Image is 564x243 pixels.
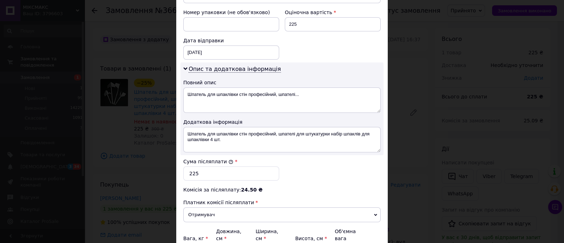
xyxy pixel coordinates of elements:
div: Комісія за післяплату: [183,186,381,193]
label: Довжина, см [216,229,241,241]
div: Додаткова інформація [183,119,381,126]
div: Номер упаковки (не обов'язково) [183,9,279,16]
label: Ширина, см [256,229,278,241]
span: Опис та додаткова інформація [189,66,281,73]
span: 24.50 ₴ [241,187,263,193]
textarea: Шпатель для шпаклівки стін професійний, шпателі... [183,87,381,113]
div: Дата відправки [183,37,279,44]
span: Платник комісії післяплати [183,200,254,205]
label: Сума післяплати [183,159,233,164]
div: Об'ємна вага [335,228,369,242]
div: Оціночна вартість [285,9,381,16]
label: Вага, кг [183,236,208,241]
span: Отримувач [183,207,381,222]
div: Повний опис [183,79,381,86]
textarea: Шпатель для шпаклівки стін професійний, шпателі для штукатурки набір шпаклів для шпаклівки 4 шт. [183,127,381,152]
label: Висота, см [295,236,327,241]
